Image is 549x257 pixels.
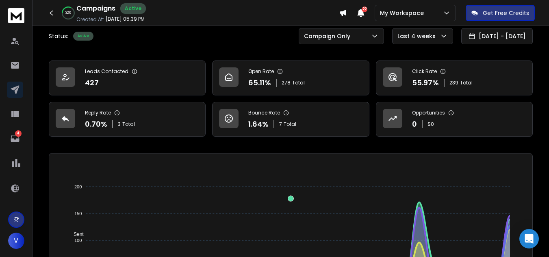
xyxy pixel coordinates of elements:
[483,9,529,17] p: Get Free Credits
[248,68,274,75] p: Open Rate
[118,121,121,127] span: 3
[519,229,539,248] div: Open Intercom Messenger
[7,130,23,147] a: 4
[248,119,269,130] p: 1.64 %
[74,184,82,189] tspan: 200
[49,102,206,137] a: Reply Rate0.70%3Total
[49,60,206,95] a: Leads Contacted427
[279,121,282,127] span: 7
[449,80,458,86] span: 239
[248,110,280,116] p: Bounce Rate
[8,233,24,249] button: V
[412,77,439,89] p: 55.97 %
[461,28,533,44] button: [DATE] - [DATE]
[76,16,104,23] p: Created At:
[362,6,367,12] span: 22
[282,80,291,86] span: 278
[380,9,427,17] p: My Workspace
[73,32,93,41] div: Active
[212,102,369,137] a: Bounce Rate1.64%7Total
[122,121,135,127] span: Total
[85,68,128,75] p: Leads Contacted
[304,32,354,40] p: Campaign Only
[412,119,417,130] p: 0
[292,80,305,86] span: Total
[412,110,445,116] p: Opportunities
[106,16,145,22] p: [DATE] 05:39 PM
[376,60,533,95] a: Click Rate55.97%239Total
[49,32,68,40] p: Status:
[15,130,22,137] p: 4
[67,231,84,237] span: Sent
[376,102,533,137] a: Opportunities0$0
[248,77,271,89] p: 65.11 %
[74,238,82,243] tspan: 100
[85,77,99,89] p: 427
[76,4,115,13] h1: Campaigns
[427,121,434,127] p: $ 0
[466,5,535,21] button: Get Free Credits
[74,211,82,216] tspan: 150
[284,121,296,127] span: Total
[212,60,369,95] a: Open Rate65.11%278Total
[85,119,107,130] p: 0.70 %
[8,8,24,23] img: logo
[120,3,146,14] div: Active
[85,110,111,116] p: Reply Rate
[65,11,71,15] p: 32 %
[460,80,473,86] span: Total
[397,32,439,40] p: Last 4 weeks
[412,68,437,75] p: Click Rate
